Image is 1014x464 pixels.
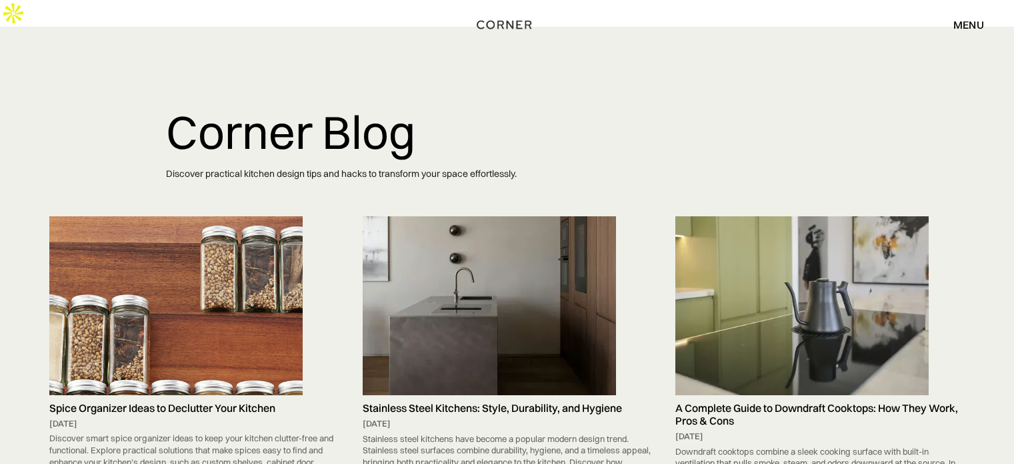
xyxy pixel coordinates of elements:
div: [DATE] [49,418,339,430]
h5: Stainless Steel Kitchens: Style, Durability, and Hygiene [363,402,652,415]
div: [DATE] [363,418,652,430]
div: menu [953,19,984,30]
div: [DATE] [675,431,965,443]
h1: Corner Blog [166,107,849,158]
a: home [472,16,541,33]
div: menu [940,13,984,36]
p: Discover practical kitchen design tips and hacks to transform your space effortlessly. [166,158,849,190]
h5: Spice Organizer Ideas to Declutter Your Kitchen [49,402,339,415]
h5: A Complete Guide to Downdraft Cooktops: How They Work, Pros & Cons [675,402,965,427]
